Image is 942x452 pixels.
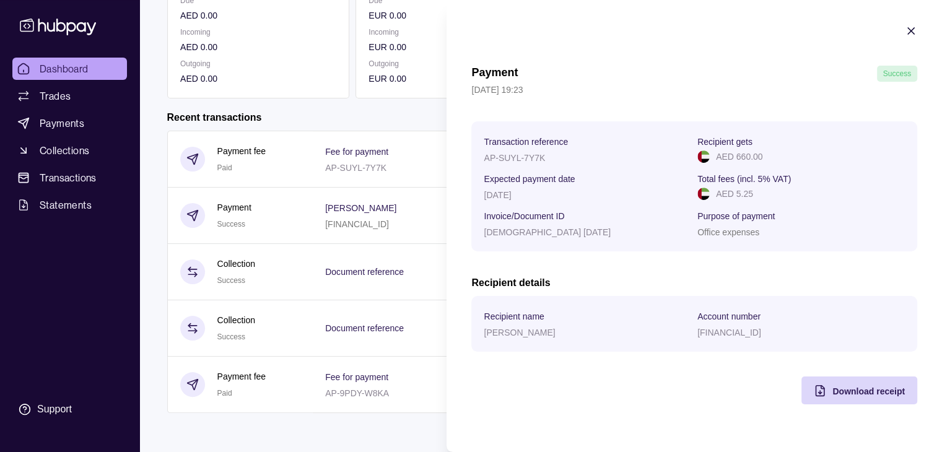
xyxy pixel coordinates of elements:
p: [DATE] 19:23 [471,83,917,97]
span: Download receipt [832,386,905,396]
p: Transaction reference [484,137,568,147]
p: Invoice/Document ID [484,211,564,221]
p: Recipient gets [697,137,752,147]
img: ae [697,150,710,163]
p: [PERSON_NAME] [484,328,555,337]
button: Download receipt [801,376,917,404]
p: Account number [697,311,761,321]
p: AED 660.00 [716,150,763,163]
p: [DEMOGRAPHIC_DATA] [DATE] [484,227,611,237]
p: AP-SUYL-7Y7K [484,153,545,163]
p: [FINANCIAL_ID] [697,328,761,337]
h2: Recipient details [471,276,917,290]
p: Expected payment date [484,174,575,184]
p: Total fees (incl. 5% VAT) [697,174,791,184]
p: AED 5.25 [716,187,753,201]
h1: Payment [471,66,518,82]
span: Success [883,69,911,78]
p: Office expenses [697,227,759,237]
p: Purpose of payment [697,211,775,221]
p: Recipient name [484,311,544,321]
p: [DATE] [484,190,511,200]
img: ae [697,188,710,200]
